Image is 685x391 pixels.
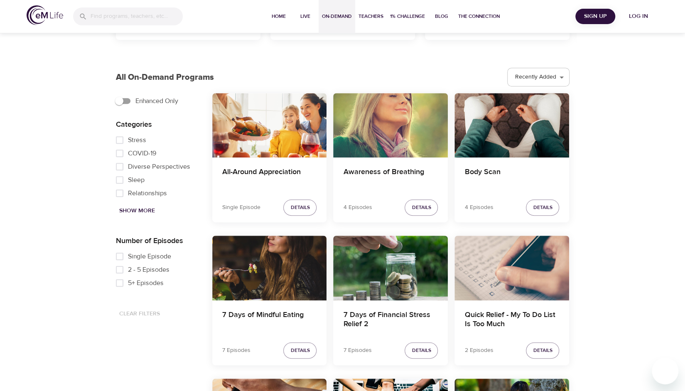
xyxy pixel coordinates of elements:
[390,12,425,21] span: 1% Challenge
[343,310,438,330] h4: 7 Days of Financial Stress Relief 2
[464,346,493,355] p: 2 Episodes
[212,236,327,300] button: 7 Days of Mindful Eating
[128,188,167,198] span: Relationships
[128,162,190,172] span: Diverse Perspectives
[222,167,317,187] h4: All-Around Appreciation
[283,342,317,359] button: Details
[128,148,156,158] span: COVID-19
[526,199,559,216] button: Details
[343,346,371,355] p: 7 Episodes
[333,236,448,300] button: 7 Days of Financial Stress Relief 2
[526,342,559,359] button: Details
[222,203,260,212] p: Single Episode
[464,203,493,212] p: 4 Episodes
[454,236,569,300] button: Quick Relief - My To Do List Is Too Much
[622,11,655,22] span: Log in
[212,93,327,157] button: All-Around Appreciation
[222,346,250,355] p: 7 Episodes
[343,203,372,212] p: 4 Episodes
[116,71,214,84] p: All On-Demand Programs
[269,12,289,21] span: Home
[579,11,612,22] span: Sign Up
[295,12,315,21] span: Live
[128,251,171,261] span: Single Episode
[405,199,438,216] button: Details
[619,9,658,24] button: Log in
[333,93,448,157] button: Awareness of Breathing
[283,199,317,216] button: Details
[412,203,431,212] span: Details
[575,9,615,24] button: Sign Up
[464,310,559,330] h4: Quick Relief - My To Do List Is Too Much
[290,346,309,355] span: Details
[322,12,352,21] span: On-Demand
[128,278,164,288] span: 5+ Episodes
[432,12,452,21] span: Blog
[533,203,552,212] span: Details
[27,5,63,25] img: logo
[116,203,158,219] button: Show More
[290,203,309,212] span: Details
[343,167,438,187] h4: Awareness of Breathing
[91,7,183,25] input: Find programs, teachers, etc...
[222,310,317,330] h4: 7 Days of Mindful Eating
[454,93,569,157] button: Body Scan
[405,342,438,359] button: Details
[652,358,678,384] iframe: Button to launch messaging window
[128,265,169,275] span: 2 - 5 Episodes
[464,167,559,187] h4: Body Scan
[128,135,146,145] span: Stress
[358,12,383,21] span: Teachers
[533,346,552,355] span: Details
[116,235,199,246] p: Number of Episodes
[119,206,155,216] span: Show More
[412,346,431,355] span: Details
[458,12,500,21] span: The Connection
[116,119,199,130] p: Categories
[135,96,178,106] span: Enhanced Only
[128,175,145,185] span: Sleep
